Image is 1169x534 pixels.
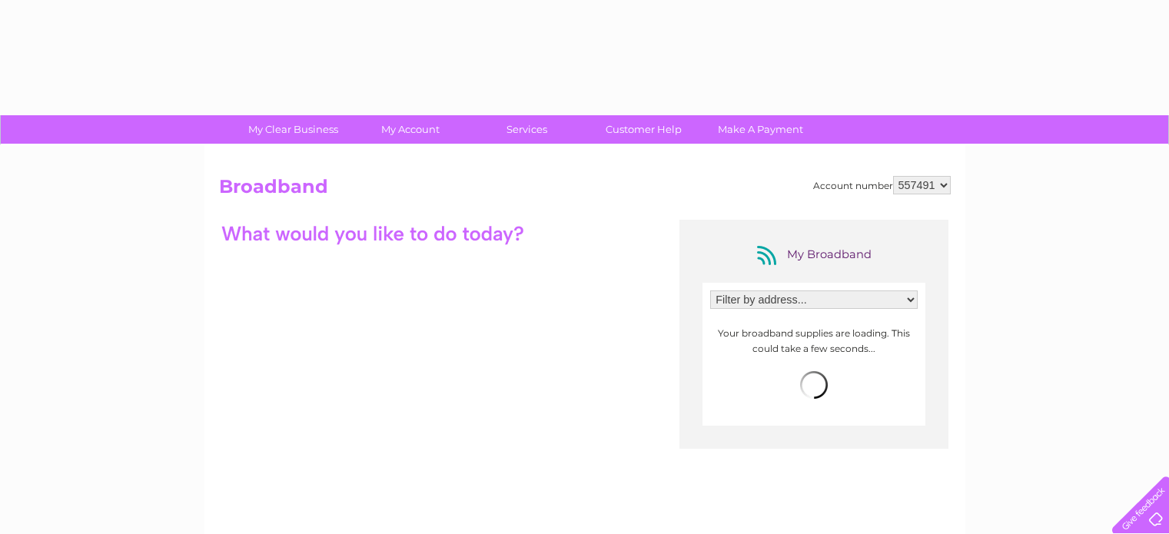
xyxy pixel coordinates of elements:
a: My Clear Business [230,115,357,144]
div: Account number [813,176,951,194]
div: My Broadband [752,243,875,267]
a: Make A Payment [697,115,824,144]
img: loading [800,371,828,399]
h2: Broadband [219,176,951,205]
a: Services [463,115,590,144]
a: Customer Help [580,115,707,144]
p: Your broadband supplies are loading. This could take a few seconds... [710,326,918,355]
a: My Account [347,115,473,144]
